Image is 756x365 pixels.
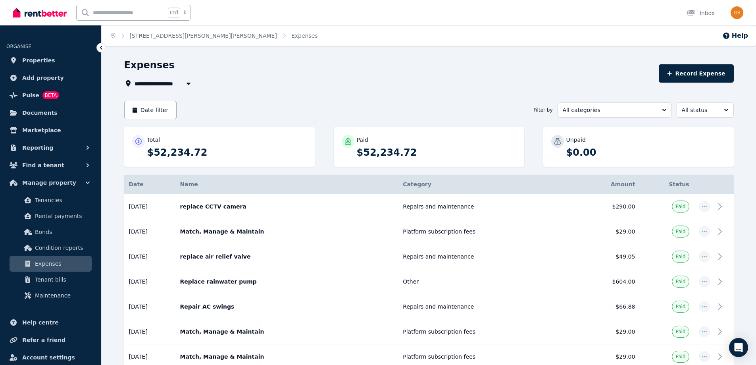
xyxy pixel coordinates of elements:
a: Refer a friend [6,332,95,348]
span: Account settings [22,353,75,362]
a: Tenancies [10,192,92,208]
td: Platform subscription fees [398,219,571,244]
span: Help centre [22,318,59,327]
span: Rental payments [35,211,88,221]
p: Repair AC swings [180,303,394,311]
span: Reporting [22,143,53,153]
td: Repairs and maintenance [398,294,571,319]
div: Inbox [687,9,715,17]
span: Bonds [35,227,88,237]
span: Ctrl [168,8,180,18]
a: Help centre [6,315,95,330]
td: [DATE] [124,269,175,294]
span: Find a tenant [22,160,64,170]
button: Reporting [6,140,95,156]
p: $0.00 [566,146,726,159]
th: Name [175,175,398,194]
td: Platform subscription fees [398,319,571,344]
th: Category [398,175,571,194]
button: Date filter [124,101,177,119]
a: Documents [6,105,95,121]
td: Repairs and maintenance [398,244,571,269]
td: $29.00 [571,219,640,244]
a: Expenses [291,33,318,39]
a: Expenses [10,256,92,272]
p: Match, Manage & Maintain [180,353,394,361]
td: Repairs and maintenance [398,194,571,219]
a: Tenant bills [10,272,92,288]
p: Paid [357,136,368,144]
a: Condition reports [10,240,92,256]
td: $604.00 [571,269,640,294]
a: [STREET_ADDRESS][PERSON_NAME][PERSON_NAME] [130,33,277,39]
a: Rental payments [10,208,92,224]
span: Filter by [533,107,552,113]
h1: Expenses [124,59,175,71]
th: Amount [571,175,640,194]
button: All categories [558,102,672,118]
p: $52,234.72 [357,146,516,159]
span: Marketplace [22,126,61,135]
td: $29.00 [571,319,640,344]
span: Paid [675,303,685,310]
img: Goldie Shergill [731,6,743,19]
a: Properties [6,52,95,68]
span: Expenses [35,259,88,268]
span: Manage property [22,178,76,187]
p: Match, Manage & Maintain [180,228,394,236]
span: Documents [22,108,58,118]
span: All status [682,106,718,114]
span: Properties [22,56,55,65]
span: Paid [675,328,685,335]
span: BETA [42,91,59,99]
td: [DATE] [124,244,175,269]
span: Tenant bills [35,275,88,284]
td: Other [398,269,571,294]
button: All status [677,102,734,118]
span: Add property [22,73,64,83]
span: Pulse [22,91,39,100]
button: Record Expense [659,64,733,83]
a: Marketplace [6,122,95,138]
th: Status [640,175,694,194]
span: Paid [675,228,685,235]
td: $66.88 [571,294,640,319]
nav: Breadcrumb [102,25,327,46]
td: [DATE] [124,319,175,344]
img: RentBetter [13,7,67,19]
button: Find a tenant [6,157,95,173]
a: Bonds [10,224,92,240]
p: Total [147,136,160,144]
p: replace CCTV camera [180,203,394,211]
a: Add property [6,70,95,86]
span: All categories [563,106,656,114]
td: [DATE] [124,194,175,219]
button: Manage property [6,175,95,191]
span: Condition reports [35,243,88,253]
span: Tenancies [35,195,88,205]
a: Maintenance [10,288,92,303]
button: Help [722,31,748,41]
p: replace air relief valve [180,253,394,261]
span: Paid [675,278,685,285]
span: ORGANISE [6,44,31,49]
span: Refer a friend [22,335,65,345]
span: k [183,10,186,16]
span: Paid [675,203,685,210]
td: [DATE] [124,294,175,319]
span: Paid [675,353,685,360]
div: Open Intercom Messenger [729,338,748,357]
td: $290.00 [571,194,640,219]
a: PulseBETA [6,87,95,103]
span: Paid [675,253,685,260]
span: Maintenance [35,291,88,300]
p: $52,234.72 [147,146,307,159]
th: Date [124,175,175,194]
p: Replace rainwater pump [180,278,394,286]
p: Unpaid [566,136,586,144]
td: [DATE] [124,219,175,244]
p: Match, Manage & Maintain [180,328,394,336]
td: $49.05 [571,244,640,269]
